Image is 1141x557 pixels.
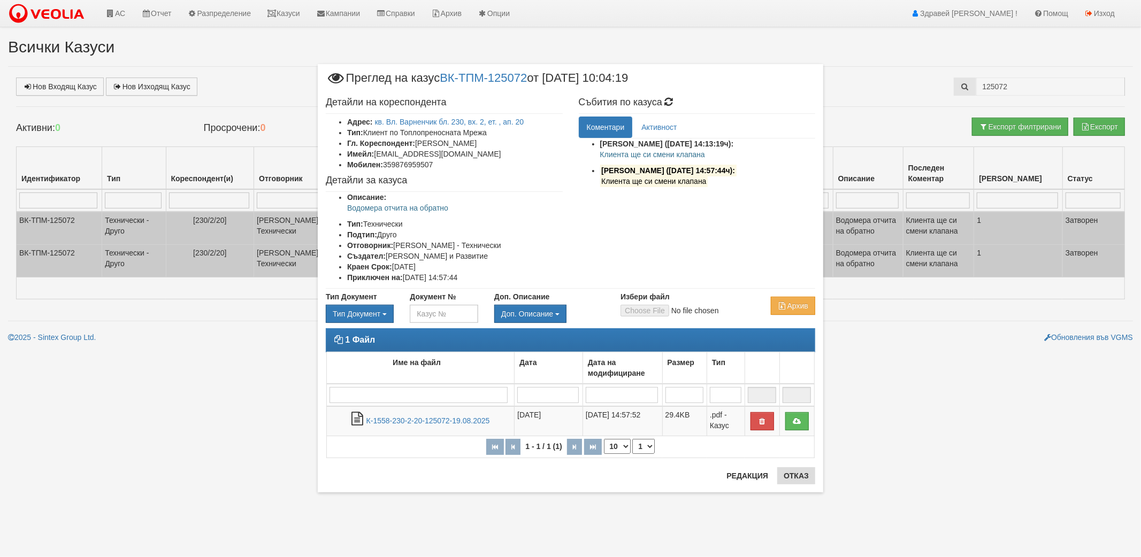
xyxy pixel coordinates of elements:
li: 359876959507 [347,159,563,170]
b: Тип: [347,128,363,137]
b: Размер [668,358,694,367]
li: [EMAIL_ADDRESS][DOMAIN_NAME] [347,149,563,159]
strong: [PERSON_NAME] ([DATE] 14:13:19ч): [600,140,734,148]
button: Доп. Описание [494,305,566,323]
td: [DATE] 14:57:52 [583,406,663,436]
b: Име на файл [393,358,441,367]
li: [PERSON_NAME] [347,138,563,149]
label: Тип Документ [326,291,377,302]
button: Предишна страница [506,439,520,455]
td: Размер: No sort applied, activate to apply an ascending sort [662,352,707,384]
td: 29.4KB [662,406,707,436]
b: Мобилен: [347,160,383,169]
li: Технически [347,219,563,229]
button: Отказ [777,467,815,484]
b: Гл. Кореспондент: [347,139,415,148]
b: Приключен на: [347,273,403,282]
li: Клиент по Топлопреносната Мрежа [347,127,563,138]
b: Тип: [347,220,363,228]
select: Страница номер [632,439,655,454]
a: ВК-ТПМ-125072 [440,71,527,84]
span: Тип Документ [333,310,380,318]
button: Последна страница [584,439,602,455]
td: Тип: No sort applied, activate to apply an ascending sort [707,352,745,384]
input: Казус № [410,305,478,323]
td: Дата на модифициране: No sort applied, activate to apply an ascending sort [583,352,663,384]
button: Тип Документ [326,305,394,323]
b: Дата на модифициране [588,358,645,377]
td: : No sort applied, activate to apply an ascending sort [745,352,779,384]
label: Доп. Описание [494,291,549,302]
button: Редакция [720,467,775,484]
tr: К-1558-230-2-20-125072-19.08.2025.pdf - Казус [327,406,815,436]
h4: Детайли на кореспондента [326,97,563,108]
b: Създател: [347,252,386,260]
a: К-1558-230-2-20-125072-19.08.2025 [366,416,490,425]
a: Активност [633,117,685,138]
select: Брой редове на страница [604,439,631,454]
span: 1 - 1 / 1 (1) [523,442,564,451]
b: Краен Срок: [347,262,392,271]
b: Описание: [347,193,386,202]
p: Клиента ще си смени клапана [600,149,816,160]
button: Следваща страница [567,439,582,455]
b: Отговорник: [347,241,393,250]
b: Дата [519,358,537,367]
a: Коментари [579,117,633,138]
td: Дата: No sort applied, activate to apply an ascending sort [515,352,583,384]
b: Имейл: [347,150,374,158]
div: Двоен клик, за изчистване на избраната стойност. [326,305,394,323]
td: [DATE] [515,406,583,436]
b: Подтип: [347,230,377,239]
button: Първа страница [486,439,504,455]
strong: 1 Файл [345,335,375,344]
h4: Детайли за казуса [326,175,563,186]
li: [PERSON_NAME] и Развитие [347,251,563,261]
div: Двоен клик, за изчистване на избраната стойност. [494,305,604,323]
label: Избери файл [621,291,670,302]
b: Тип [712,358,725,367]
li: Друго [347,229,563,240]
li: [DATE] [347,261,563,272]
button: Архив [771,297,815,315]
h4: Събития по казуса [579,97,816,108]
li: Изпратено до кореспондента [600,165,816,187]
mark: Клиента ще си смени клапана [600,175,708,187]
b: Адрес: [347,118,373,126]
span: Преглед на казус от [DATE] 10:04:19 [326,72,628,92]
a: кв. Вл. Варненчик бл. 230, вх. 2, ет. , ап. 20 [375,118,524,126]
mark: [PERSON_NAME] ([DATE] 14:57:44ч): [600,165,737,176]
label: Документ № [410,291,456,302]
td: : No sort applied, activate to apply an ascending sort [779,352,814,384]
td: .pdf - Казус [707,406,745,436]
li: [PERSON_NAME] - Технически [347,240,563,251]
p: Водомера отчита на обратно [347,203,563,213]
td: Име на файл: No sort applied, activate to apply an ascending sort [327,352,515,384]
span: Доп. Описание [501,310,553,318]
li: [DATE] 14:57:44 [347,272,563,283]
